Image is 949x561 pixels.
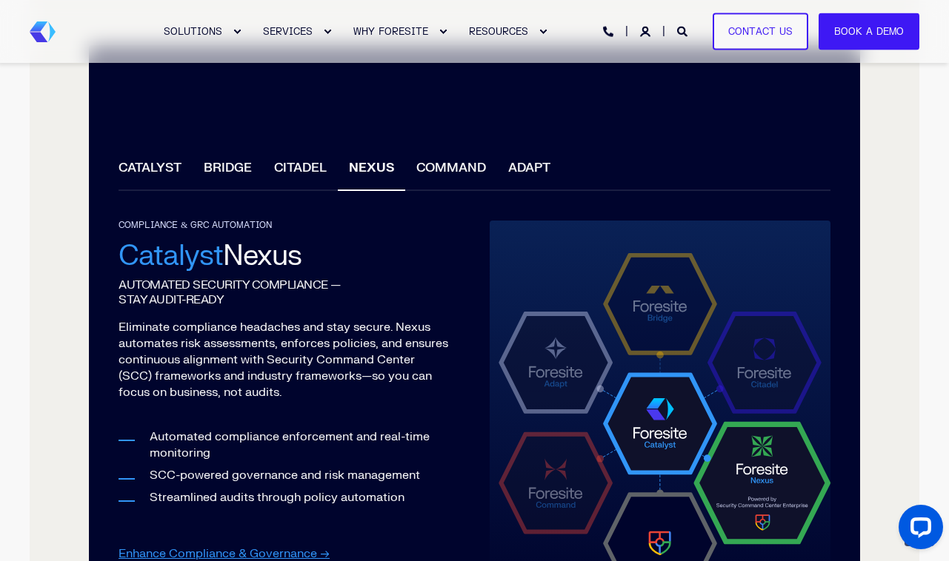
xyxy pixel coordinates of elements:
[119,238,223,274] span: Catalyst
[107,149,193,191] li: CATALYST
[150,489,460,505] li: Streamlined audits through policy automation
[164,25,222,37] span: SOLUTIONS
[677,24,690,37] a: Open Search
[439,27,447,36] div: Expand WHY FORESITE
[119,235,460,278] h2: Nexus
[119,546,330,561] a: Enhance Compliance & Governance →
[819,13,919,50] a: Book a Demo
[119,319,460,400] p: Eliminate compliance headaches and stay secure. Nexus automates risk assessments, enforces polici...
[233,27,242,36] div: Expand SOLUTIONS
[30,21,56,42] a: Back to Home
[107,149,842,191] ul: Filter
[30,21,56,42] img: Foresite brand mark, a hexagon shape of blues with a directional arrow to the right hand side
[150,467,460,483] li: SCC-powered governance and risk management
[119,221,460,229] div: COMPLIANCE & GRC AUTOMATION
[469,25,528,37] span: RESOURCES
[640,24,653,37] a: Login
[119,278,460,307] h3: AUTOMATED SECURITY COMPLIANCE — STAY AUDIT-READY
[323,27,332,36] div: Expand SERVICES
[193,149,263,191] li: BRIDGE
[405,149,497,191] li: COMMAND
[150,429,460,461] li: Automated compliance enforcement and real-time monitoring
[887,499,949,561] iframe: LiveChat chat widget
[353,25,428,37] span: WHY FORESITE
[338,149,405,191] li: NEXUS
[713,13,808,50] a: Contact Us
[497,149,562,191] li: ADAPT
[539,27,547,36] div: Expand RESOURCES
[263,149,338,191] li: CITADEL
